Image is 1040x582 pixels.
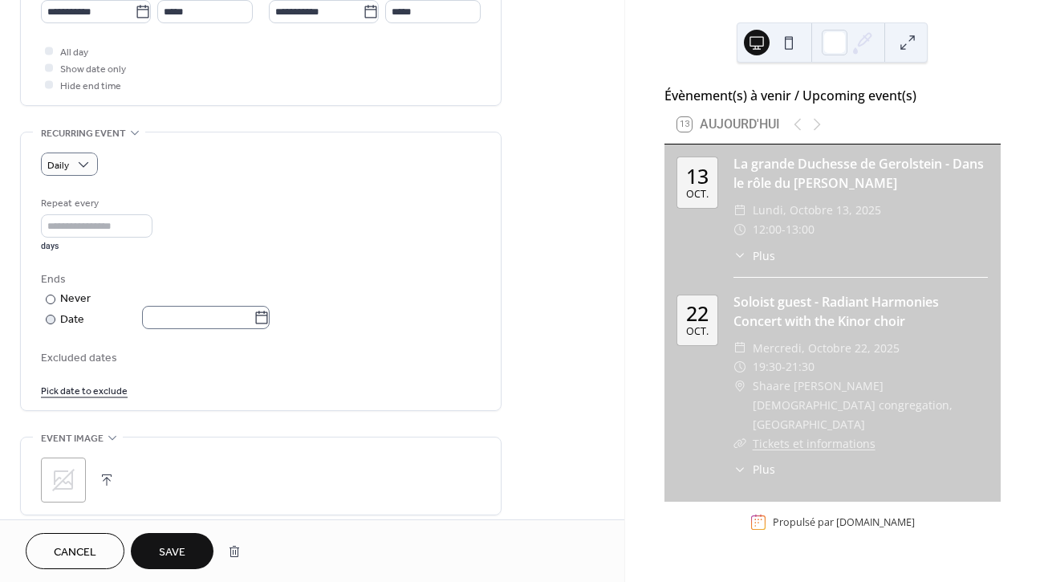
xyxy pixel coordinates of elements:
[131,533,213,569] button: Save
[41,458,86,503] div: ;
[733,461,775,478] button: ​Plus
[753,357,782,376] span: 19:30
[733,434,746,454] div: ​
[41,125,126,142] span: Recurring event
[159,544,185,561] span: Save
[60,44,88,61] span: All day
[733,154,988,193] div: La grande Duchesse de Gerolstein - Dans le rôle du [PERSON_NAME]
[733,293,939,330] a: Soloist guest - Radiant Harmonies Concert with the Kinor choir
[753,376,988,433] span: Shaare [PERSON_NAME][DEMOGRAPHIC_DATA] congregation, [GEOGRAPHIC_DATA]
[60,61,126,78] span: Show date only
[753,201,881,220] span: lundi, octobre 13, 2025
[26,533,124,569] button: Cancel
[733,247,746,264] div: ​
[733,339,746,358] div: ​
[41,350,481,367] span: Excluded dates
[41,241,152,252] div: days
[54,544,96,561] span: Cancel
[773,515,915,529] div: Propulsé par
[753,247,775,264] span: Plus
[664,86,1001,105] div: Évènement(s) à venir / Upcoming event(s)
[686,303,709,324] div: 22
[733,357,746,376] div: ​
[41,195,149,212] div: Repeat every
[786,220,815,239] span: 13:00
[41,430,104,447] span: Event image
[786,357,815,376] span: 21:30
[782,357,786,376] span: -
[753,339,900,358] span: mercredi, octobre 22, 2025
[836,515,915,529] a: [DOMAIN_NAME]
[733,376,746,396] div: ​
[733,201,746,220] div: ​
[41,383,128,400] span: Pick date to exclude
[47,157,69,175] span: Daily
[41,271,477,288] div: Ends
[686,166,709,186] div: 13
[753,436,875,451] a: Tickets et informations
[686,189,709,200] div: oct.
[60,78,121,95] span: Hide end time
[60,291,91,307] div: Never
[733,461,746,478] div: ​
[686,327,709,337] div: oct.
[753,220,782,239] span: 12:00
[733,247,775,264] button: ​Plus
[753,461,775,478] span: Plus
[782,220,786,239] span: -
[60,311,270,329] div: Date
[733,220,746,239] div: ​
